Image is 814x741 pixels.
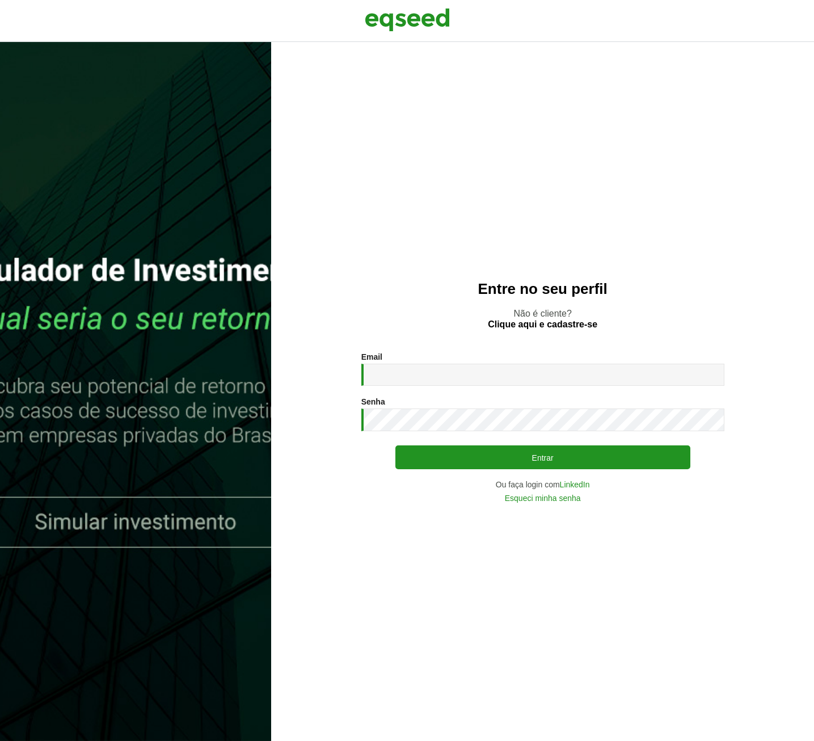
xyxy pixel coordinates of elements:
label: Senha [361,398,385,406]
a: LinkedIn [560,481,590,489]
a: Esqueci minha senha [505,494,581,502]
button: Entrar [395,445,690,469]
div: Ou faça login com [361,481,724,489]
img: EqSeed Logo [365,6,450,34]
p: Não é cliente? [294,308,791,330]
label: Email [361,353,382,361]
a: Clique aqui e cadastre-se [488,320,597,329]
h2: Entre no seu perfil [294,281,791,297]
